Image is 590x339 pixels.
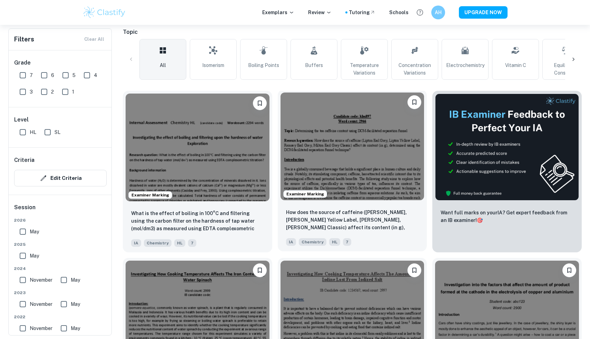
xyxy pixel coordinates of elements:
[305,61,323,69] span: Buffers
[129,192,172,198] span: Examiner Marking
[188,239,196,247] span: 7
[253,263,267,277] button: Bookmark
[30,71,33,79] span: 7
[30,276,52,284] span: November
[441,209,573,224] p: Want full marks on your IA ? Get expert feedback from an IB examiner!
[435,94,579,201] img: Thumbnail
[131,239,141,247] span: IA
[329,238,340,246] span: HL
[14,156,35,164] h6: Criteria
[30,252,39,260] span: May
[71,276,80,284] span: May
[505,61,526,69] span: Vitamin C
[72,88,74,96] span: 1
[545,61,586,77] span: Equilibrium Constants
[72,71,76,79] span: 5
[30,325,52,332] span: November
[14,217,107,223] span: 2026
[432,91,582,252] a: ThumbnailWant full marks on yourIA? Get expert feedback from an IB examiner!
[344,61,385,77] span: Temperature Variations
[562,263,576,277] button: Bookmark
[123,91,272,252] a: Examiner MarkingBookmarkWhat is the effect of boiling in 100°C and filtering using the carbon fil...
[30,228,39,235] span: May
[14,116,107,124] h6: Level
[434,9,442,16] h6: AH
[131,210,264,233] p: What is the effect of boiling in 100°C and filtering using the carbon filter on the hardness of t...
[202,61,224,69] span: Isomerism
[160,61,166,69] span: All
[414,7,426,18] button: Help and Feedback
[14,35,34,44] h6: Filters
[51,88,54,96] span: 2
[30,88,33,96] span: 3
[281,93,424,200] img: Chemistry IA example thumbnail: How does the source of caffeine (Lipton
[14,203,107,217] h6: Session
[253,96,267,110] button: Bookmark
[299,238,326,246] span: Chemistry
[14,290,107,296] span: 2023
[262,9,294,16] p: Exemplars
[14,170,107,186] button: Edit Criteria
[459,6,508,19] button: UPGRADE NOW
[14,59,107,67] h6: Grade
[14,314,107,320] span: 2022
[14,241,107,248] span: 2025
[278,91,427,252] a: Examiner MarkingBookmarkHow does the source of caffeine (Lipton Earl Grey, Lipton Yellow Label, R...
[126,94,269,201] img: Chemistry IA example thumbnail: What is the effect of boiling in 100°C a
[343,238,351,246] span: 7
[308,9,332,16] p: Review
[284,191,327,197] span: Examiner Marking
[30,300,52,308] span: November
[407,95,421,109] button: Bookmark
[30,128,36,136] span: HL
[431,6,445,19] button: AH
[286,238,296,246] span: IA
[94,71,97,79] span: 4
[51,71,54,79] span: 6
[123,28,582,36] h6: Topic
[394,61,435,77] span: Concentration Variations
[248,61,279,69] span: Boiling Points
[477,217,483,223] span: 🎯
[174,239,185,247] span: HL
[349,9,375,16] a: Tutoring
[71,300,80,308] span: May
[286,209,419,232] p: How does the source of caffeine (Lipton Earl Grey, Lipton Yellow Label, Remsey Earl Grey, Milton ...
[407,263,421,277] button: Bookmark
[55,128,60,136] span: SL
[82,6,126,19] img: Clastify logo
[14,265,107,272] span: 2024
[446,61,484,69] span: Electrochemistry
[389,9,409,16] a: Schools
[71,325,80,332] span: May
[144,239,171,247] span: Chemistry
